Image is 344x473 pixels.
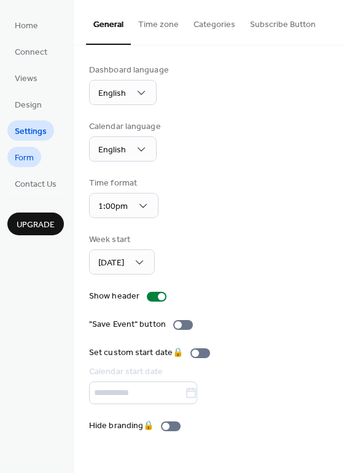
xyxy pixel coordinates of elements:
[15,72,37,85] span: Views
[15,20,38,33] span: Home
[89,318,166,331] div: "Save Event" button
[15,125,47,138] span: Settings
[98,255,124,272] span: [DATE]
[15,152,34,165] span: Form
[7,68,45,88] a: Views
[89,64,169,77] div: Dashboard language
[89,290,139,303] div: Show header
[7,94,49,114] a: Design
[17,219,55,232] span: Upgrade
[98,142,126,158] span: English
[7,15,45,35] a: Home
[7,213,64,235] button: Upgrade
[15,46,47,59] span: Connect
[89,233,152,246] div: Week start
[89,120,161,133] div: Calendar language
[15,178,57,191] span: Contact Us
[98,85,126,102] span: English
[15,99,42,112] span: Design
[7,173,64,193] a: Contact Us
[98,198,128,215] span: 1:00pm
[89,177,156,190] div: Time format
[7,120,54,141] a: Settings
[7,41,55,61] a: Connect
[7,147,41,167] a: Form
